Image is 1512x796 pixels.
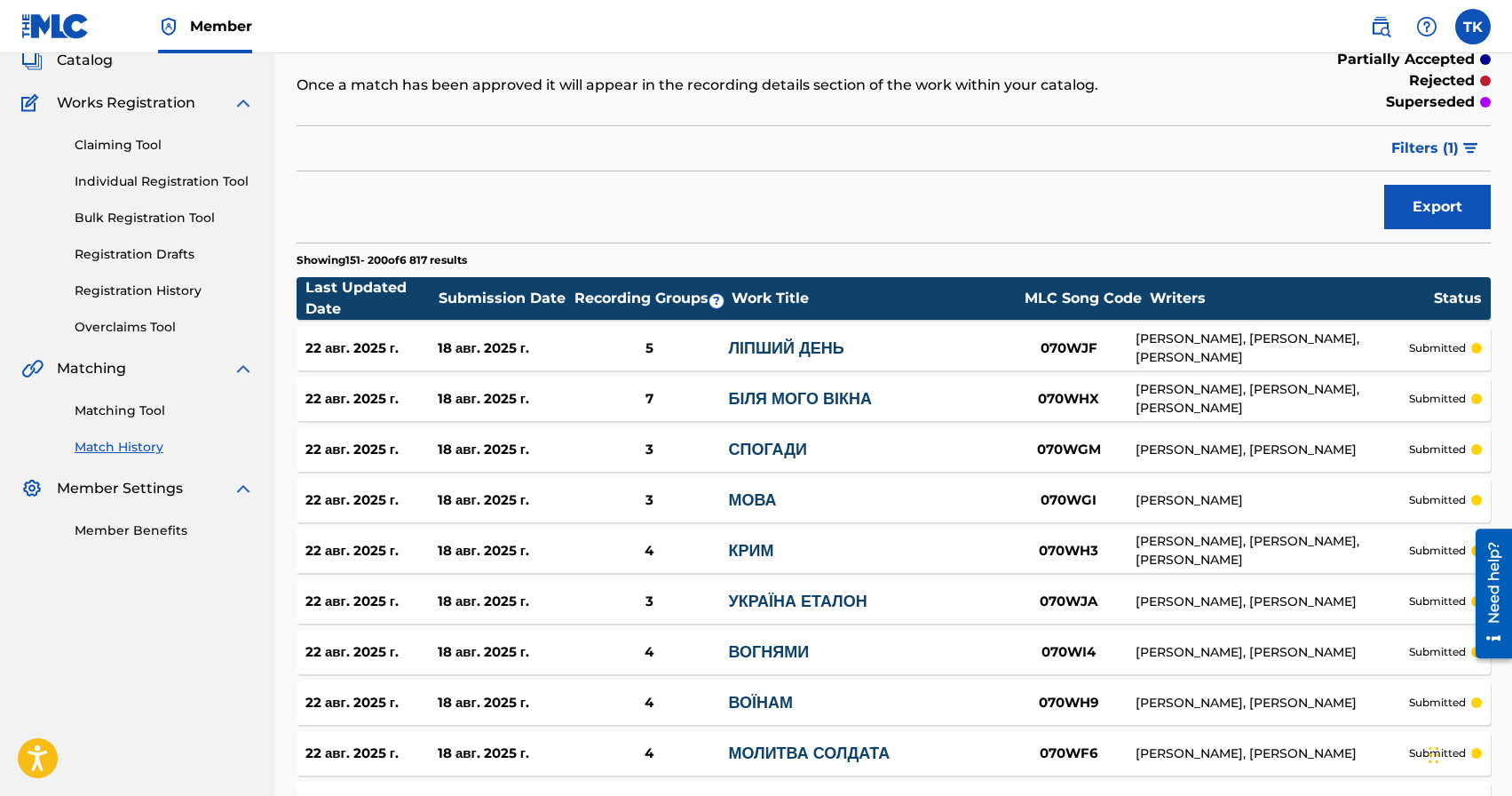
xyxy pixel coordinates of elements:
[1002,744,1136,764] div: 070WF6
[305,277,439,320] div: Last Updated Date
[1384,185,1491,229] button: Export
[438,693,570,713] div: 18 авг. 2025 г.
[1002,693,1136,713] div: 070WH9
[1409,9,1445,44] div: Help
[728,744,890,763] a: МОЛИТВА СОЛДАТА
[438,338,570,359] div: 18 авг. 2025 г.
[1409,492,1466,508] p: submitted
[75,172,254,191] a: Individual Registration Tool
[233,92,254,114] img: expand
[1409,70,1475,92] p: rejected
[1136,441,1409,459] div: [PERSON_NAME], [PERSON_NAME]
[21,92,44,114] img: Works Registration
[1409,695,1466,711] p: submitted
[570,642,729,663] div: 4
[570,744,729,764] div: 4
[728,592,867,611] a: УКРАЇНА ЕТАЛОН
[570,389,729,410] div: 7
[1429,728,1439,782] div: Перетащить
[438,744,570,764] div: 18 авг. 2025 г.
[305,592,438,612] div: 22 авг. 2025 г.
[728,490,776,510] a: МОВА
[1002,389,1136,410] div: 070WHX
[57,358,126,379] span: Matching
[1409,593,1466,609] p: submitted
[1409,442,1466,458] p: submitted
[570,541,729,561] div: 4
[1409,340,1466,356] p: submitted
[1002,490,1136,511] div: 070WGI
[305,541,438,561] div: 22 авг. 2025 г.
[21,478,43,499] img: Member Settings
[1002,440,1136,460] div: 070WGM
[1463,143,1478,154] img: filter
[233,358,254,379] img: expand
[1136,643,1409,662] div: [PERSON_NAME], [PERSON_NAME]
[570,440,729,460] div: 3
[570,490,729,511] div: 3
[1416,16,1437,37] img: help
[21,50,113,71] a: CatalogCatalog
[570,592,729,612] div: 3
[158,16,179,37] img: Top Rightsholder
[21,358,44,379] img: Matching
[305,338,438,359] div: 22 авг. 2025 г.
[1002,642,1136,663] div: 070WI4
[1462,521,1512,665] iframe: Resource Center
[75,318,254,337] a: Overclaims Tool
[1136,744,1409,763] div: [PERSON_NAME], [PERSON_NAME]
[75,402,254,420] a: Matching Tool
[1391,138,1459,159] span: Filters ( 1 )
[728,389,871,409] a: БІЛЯ МОГО ВІКНА
[1017,288,1150,309] div: MLC Song Code
[1409,745,1466,761] p: submitted
[1423,711,1512,796] iframe: Chat Widget
[21,13,90,39] img: MLC Logo
[1337,49,1475,70] p: partially accepted
[305,490,438,511] div: 22 авг. 2025 г.
[438,541,570,561] div: 18 авг. 2025 г.
[438,592,570,612] div: 18 авг. 2025 г.
[732,288,1016,309] div: Work Title
[728,693,793,712] a: ВОЇНАМ
[305,693,438,713] div: 22 авг. 2025 г.
[1136,491,1409,510] div: [PERSON_NAME]
[728,440,806,459] a: СПОГАДИ
[728,642,809,662] a: ВОГНЯМИ
[1363,9,1398,44] a: Public Search
[1409,391,1466,407] p: submitted
[1381,126,1491,171] button: Filters (1)
[1136,593,1409,611] div: [PERSON_NAME], [PERSON_NAME]
[1136,380,1409,418] div: [PERSON_NAME], [PERSON_NAME], [PERSON_NAME]
[438,389,570,410] div: 18 авг. 2025 г.
[1409,543,1466,559] p: submitted
[305,744,438,764] div: 22 авг. 2025 г.
[1150,288,1434,309] div: Writers
[57,478,183,499] span: Member Settings
[1370,16,1391,37] img: search
[1002,592,1136,612] div: 070WJA
[1386,92,1475,113] p: superseded
[1423,711,1512,796] div: Виджет чата
[305,389,438,410] div: 22 авг. 2025 г.
[1409,644,1466,660] p: submitted
[1455,9,1491,44] div: User Menu
[1136,330,1409,367] div: [PERSON_NAME], [PERSON_NAME], [PERSON_NAME]
[728,541,773,561] a: КРИМ
[709,294,724,308] span: ?
[75,136,254,155] a: Claiming Tool
[297,252,467,268] p: Showing 151 - 200 of 6 817 results
[572,288,732,309] div: Recording Groups
[439,288,572,309] div: Submission Date
[21,50,43,71] img: Catalog
[570,693,729,713] div: 4
[438,440,570,460] div: 18 авг. 2025 г.
[297,75,1216,96] p: Once a match has been approved it will appear in the recording details section of the work within...
[75,438,254,457] a: Match History
[570,338,729,359] div: 5
[728,338,843,358] a: ЛІПШИЙ ДЕНЬ
[75,521,254,540] a: Member Benefits
[233,478,254,499] img: expand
